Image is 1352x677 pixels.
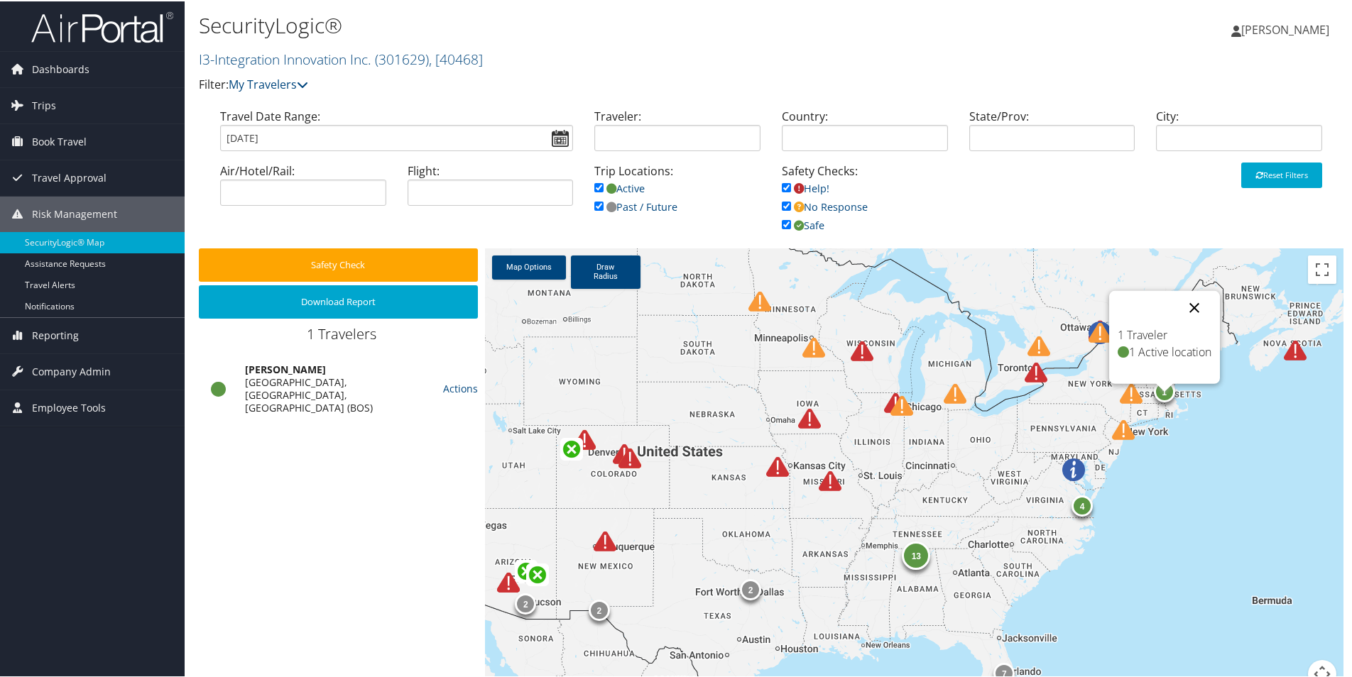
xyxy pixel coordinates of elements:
[902,540,930,568] div: 13
[443,380,478,394] a: Actions
[199,284,478,317] button: Download Report
[740,578,761,599] div: 2
[588,598,609,620] div: 2
[1072,495,1093,516] div: 4
[32,353,111,388] span: Company Admin
[32,195,117,231] span: Risk Management
[245,375,429,413] div: [GEOGRAPHIC_DATA], [GEOGRAPHIC_DATA], [GEOGRAPHIC_DATA] (BOS)
[199,9,962,39] h1: SecurityLogic®
[229,75,308,91] a: My Travelers
[584,161,771,229] div: Trip Locations:
[959,106,1146,161] div: State/Prov:
[32,317,79,352] span: Reporting
[1241,21,1329,36] span: [PERSON_NAME]
[782,217,824,231] a: Safe
[1177,290,1211,324] button: Close
[526,562,549,585] div: Green forest fire alert in United States
[199,323,485,350] div: 1 Travelers
[209,161,397,216] div: Air/Hotel/Rail:
[782,180,829,194] a: Help!
[1241,161,1322,187] button: Reset Filters
[1153,380,1174,401] div: 1
[571,254,640,287] a: Draw Radius
[594,199,677,212] a: Past / Future
[560,436,583,459] div: Green forest fire alert in United States
[1118,326,1211,360] h4: 1 Traveler
[584,106,771,161] div: Traveler:
[32,123,87,158] span: Book Travel
[32,159,107,194] span: Travel Approval
[782,199,868,212] a: No Response
[375,48,429,67] span: ( 301629 )
[1145,106,1333,161] div: City:
[771,161,959,247] div: Safety Checks:
[1118,342,1211,360] li: 1 Active location
[1231,7,1343,50] a: [PERSON_NAME]
[31,9,173,43] img: airportal-logo.png
[199,75,962,93] p: Filter:
[199,48,483,67] a: I3-Integration Innovation Inc.
[1308,254,1336,282] button: Toggle fullscreen view
[199,247,478,280] button: Safety Check
[771,106,959,161] div: Country:
[32,389,106,424] span: Employee Tools
[245,362,429,375] div: [PERSON_NAME]
[397,161,584,216] div: Flight:
[515,558,538,581] div: Green forest fire alert in United States
[209,106,584,161] div: Travel Date Range:
[492,254,566,278] a: Map Options
[429,48,483,67] span: , [ 40468 ]
[32,87,56,122] span: Trips
[32,50,89,86] span: Dashboards
[594,180,645,194] a: Active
